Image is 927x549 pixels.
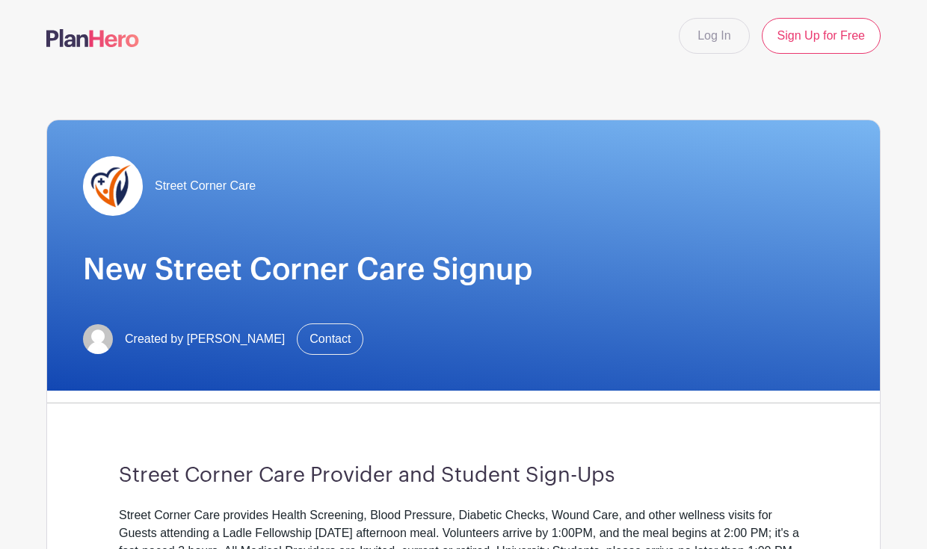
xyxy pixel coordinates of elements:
h3: Street Corner Care Provider and Student Sign-Ups [119,463,808,488]
img: logo-507f7623f17ff9eddc593b1ce0a138ce2505c220e1c5a4e2b4648c50719b7d32.svg [46,29,139,47]
a: Sign Up for Free [762,18,881,54]
a: Log In [679,18,749,54]
img: default-ce2991bfa6775e67f084385cd625a349d9dcbb7a52a09fb2fda1e96e2d18dcdb.png [83,324,113,354]
img: SCC%20PlanHero.png [83,156,143,216]
span: Street Corner Care [155,177,256,195]
h1: New Street Corner Care Signup [83,252,844,288]
a: Contact [297,323,363,355]
span: Created by [PERSON_NAME] [125,330,285,348]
